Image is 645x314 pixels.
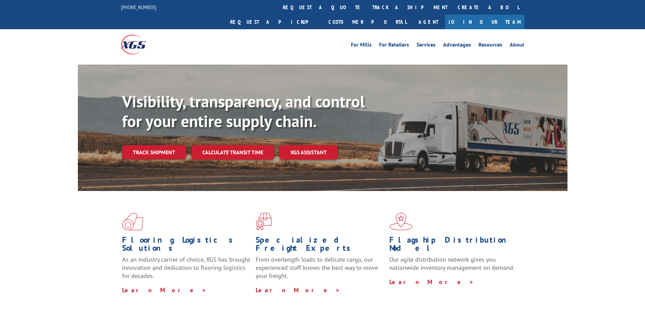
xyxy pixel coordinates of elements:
img: xgs-icon-focused-on-flooring-red [256,213,272,230]
p: From overlength loads to delicate cargo, our experienced staff knows the best way to move your fr... [256,256,384,286]
a: For Mills [351,42,372,50]
h1: Flooring Logistics Solutions [122,236,251,256]
a: Learn More > [122,286,207,294]
img: xgs-icon-flagship-distribution-model-red [389,213,413,230]
a: Resources [478,42,502,50]
a: Calculate transit time [191,145,274,160]
span: Our agile distribution network gives you nationwide inventory management on demand. [389,256,514,272]
a: About [510,42,524,50]
a: Agent [412,15,445,29]
a: Services [417,42,436,50]
a: Learn More > [256,286,340,294]
a: Track shipment [122,145,186,159]
img: xgs-icon-total-supply-chain-intelligence-red [122,213,143,230]
a: XGS ASSISTANT [279,145,338,160]
a: Learn More > [389,278,474,286]
a: Request a pickup [225,15,323,29]
h1: Flagship Distribution Model [389,236,518,256]
span: As an industry carrier of choice, XGS has brought innovation and dedication to flooring logistics... [122,256,250,280]
a: Join Our Team [445,15,524,29]
h1: Specialized Freight Experts [256,236,384,256]
a: For Retailers [379,42,409,50]
a: [PHONE_NUMBER] [121,4,156,11]
b: Visibility, transparency, and control for your entire supply chain. [122,91,365,132]
a: Customer Portal [323,15,412,29]
a: Advantages [443,42,471,50]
